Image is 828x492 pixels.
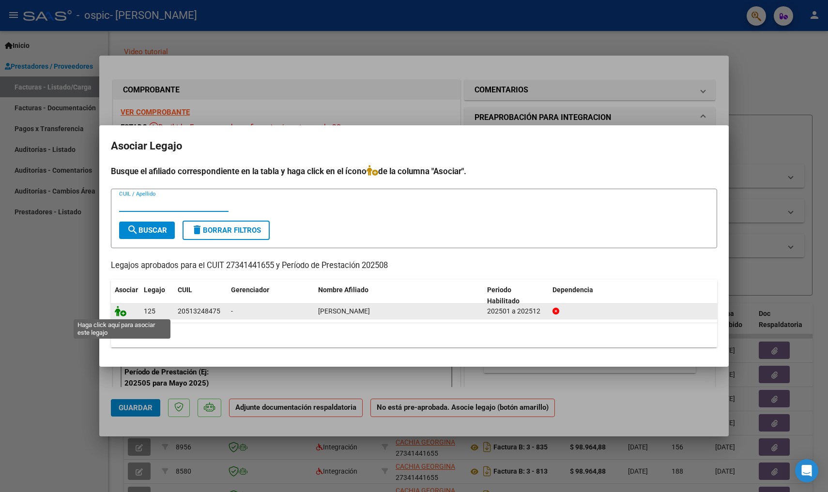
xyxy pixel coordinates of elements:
mat-icon: delete [191,224,203,236]
div: 1 registros [111,323,717,347]
span: - [231,307,233,315]
datatable-header-cell: Legajo [140,280,174,312]
datatable-header-cell: Periodo Habilitado [483,280,549,312]
datatable-header-cell: Nombre Afiliado [314,280,483,312]
span: Legajo [144,286,165,294]
datatable-header-cell: CUIL [174,280,227,312]
span: CUIL [178,286,192,294]
datatable-header-cell: Asociar [111,280,140,312]
span: Gerenciador [231,286,269,294]
h2: Asociar Legajo [111,137,717,155]
h4: Busque el afiliado correspondiente en la tabla y haga click en el ícono de la columna "Asociar". [111,165,717,178]
p: Legajos aprobados para el CUIT 27341441655 y Período de Prestación 202508 [111,260,717,272]
span: Borrar Filtros [191,226,261,235]
span: Asociar [115,286,138,294]
span: Dependencia [552,286,593,294]
div: Open Intercom Messenger [795,459,818,482]
span: 125 [144,307,155,315]
span: Nombre Afiliado [318,286,368,294]
datatable-header-cell: Dependencia [549,280,718,312]
span: ESPINOSA BENJAMIN [318,307,370,315]
div: 20513248475 [178,306,220,317]
span: Buscar [127,226,167,235]
div: 202501 a 202512 [487,306,545,317]
mat-icon: search [127,224,138,236]
span: Periodo Habilitado [487,286,520,305]
button: Borrar Filtros [183,221,270,240]
datatable-header-cell: Gerenciador [227,280,314,312]
button: Buscar [119,222,175,239]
